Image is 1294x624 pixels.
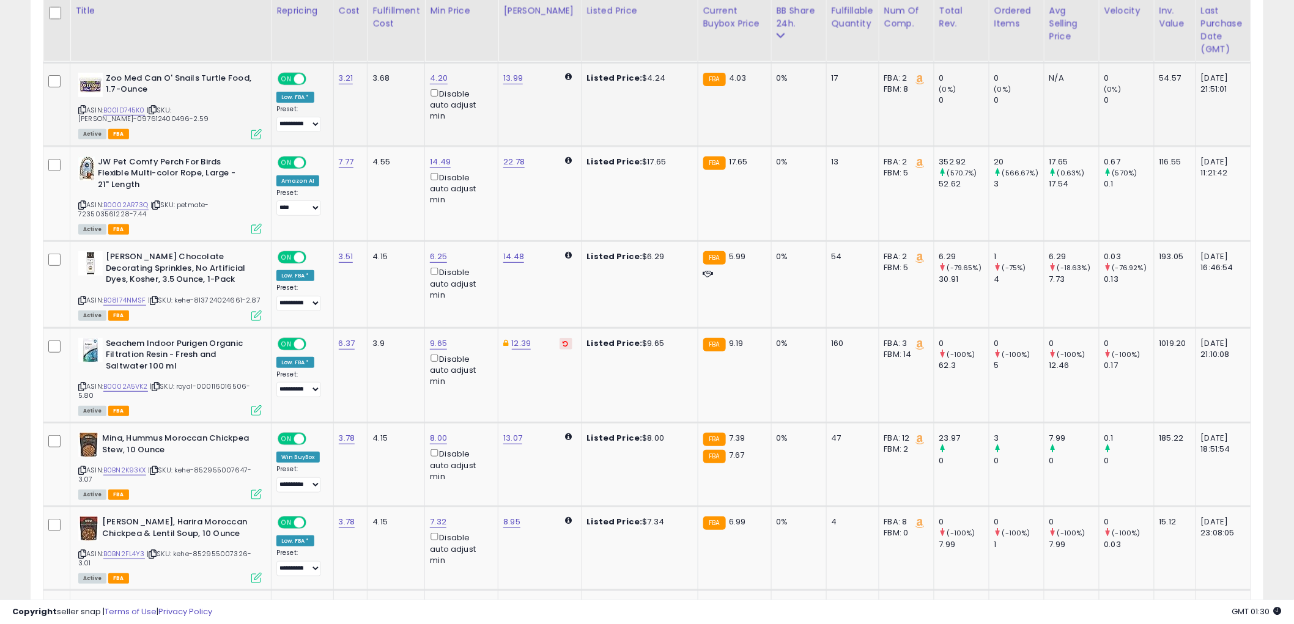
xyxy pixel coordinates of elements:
div: ASIN: [78,73,262,138]
div: 4.15 [372,516,415,527]
a: 13.99 [503,72,523,84]
div: 0% [777,433,817,444]
div: 0 [994,95,1044,106]
div: Repricing [276,4,328,17]
div: 0 [939,338,989,349]
span: All listings currently available for purchase on Amazon [78,573,106,584]
small: FBA [703,450,726,463]
small: (-100%) [947,528,975,538]
div: FBM: 5 [884,262,925,273]
div: 12.46 [1049,360,1099,371]
div: ASIN: [78,516,262,582]
div: 30.91 [939,274,989,285]
span: All listings currently available for purchase on Amazon [78,224,106,235]
img: 41AYGVJLO7L._SL40_.jpg [78,73,103,97]
div: 0.03 [1104,251,1154,262]
a: B0002A5VK2 [103,381,148,392]
div: Disable auto adjust min [430,171,489,206]
span: 2025-08-10 01:30 GMT [1232,606,1282,617]
div: 6.29 [939,251,989,262]
span: | SKU: kehe-852955007326-3.01 [78,549,251,567]
small: FBA [703,338,726,351]
div: [DATE] 11:21:42 [1201,156,1241,178]
a: 7.77 [339,156,354,168]
div: 20 [994,156,1044,167]
span: OFF [305,73,324,84]
b: Listed Price: [587,432,643,444]
span: 5.99 [729,251,746,262]
span: OFF [305,434,324,444]
div: 4.15 [372,251,415,262]
b: Listed Price: [587,156,643,167]
span: | SKU: petmate-723503561228-7.44 [78,200,209,218]
div: 0 [1049,516,1099,527]
div: Preset: [276,549,324,576]
a: 3.21 [339,72,353,84]
a: 6.25 [430,251,447,263]
a: 14.49 [430,156,451,168]
small: (-75%) [1002,263,1026,273]
b: [PERSON_NAME], Harira Moroccan Chickpea & Lentil Soup, 10 Ounce [102,516,251,542]
div: BB Share 24h. [777,4,821,30]
small: (-18.63%) [1057,263,1090,273]
small: (-100%) [947,350,975,359]
span: 6.99 [729,516,746,527]
span: OFF [305,157,324,167]
div: Preset: [276,105,324,133]
div: 7.73 [1049,274,1099,285]
div: FBM: 14 [884,349,925,360]
div: FBA: 3 [884,338,925,349]
div: [PERSON_NAME] [503,4,576,17]
span: ON [279,339,294,349]
div: 3 [994,433,1044,444]
small: (0%) [994,84,1011,94]
a: 22.78 [503,156,525,168]
div: 4.15 [372,433,415,444]
div: 0 [994,73,1044,84]
div: $7.34 [587,516,689,527]
div: 0 [994,516,1044,527]
div: 0 [939,73,989,84]
b: Listed Price: [587,516,643,527]
div: 0.13 [1104,274,1154,285]
b: Listed Price: [587,72,643,84]
span: | SKU: kehe-852955007647-3.07 [78,465,251,483]
div: Current Buybox Price [703,4,766,30]
small: (-76.92%) [1112,263,1147,273]
span: 7.39 [729,432,745,444]
b: Seachem Indoor Purigen Organic Filtration Resin - Fresh and Saltwater 100 ml [106,338,254,375]
div: Disable auto adjust min [430,530,489,566]
div: $9.65 [587,338,689,349]
div: FBA: 2 [884,251,925,262]
b: Zoo Med Can O' Snails Turtle Food, 1.7-Ounce [106,73,254,98]
div: Inv. value [1159,4,1191,30]
div: 7.99 [1049,539,1099,550]
div: 116.55 [1159,156,1186,167]
div: 0.1 [1104,178,1154,189]
span: ON [279,73,294,84]
a: 12.39 [512,337,531,350]
div: 6.29 [1049,251,1099,262]
b: Mina, Hummus Moroccan Chickpea Stew, 10 Ounce [102,433,251,458]
a: 6.37 [339,337,355,350]
div: 4.55 [372,156,415,167]
b: Listed Price: [587,337,643,349]
div: $4.24 [587,73,689,84]
span: OFF [305,252,324,263]
a: B0BN2K93KX [103,465,146,475]
strong: Copyright [12,606,57,617]
div: 0.67 [1104,156,1154,167]
span: ON [279,252,294,263]
div: 0% [777,251,817,262]
div: FBA: 12 [884,433,925,444]
div: $6.29 [587,251,689,262]
div: 0% [777,516,817,527]
div: 17 [832,73,870,84]
span: All listings currently available for purchase on Amazon [78,129,106,139]
span: ON [279,518,294,528]
div: Preset: [276,284,324,311]
div: FBA: 2 [884,73,925,84]
div: 0% [777,156,817,167]
a: 13.07 [503,432,522,444]
div: 0 [1104,338,1154,349]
